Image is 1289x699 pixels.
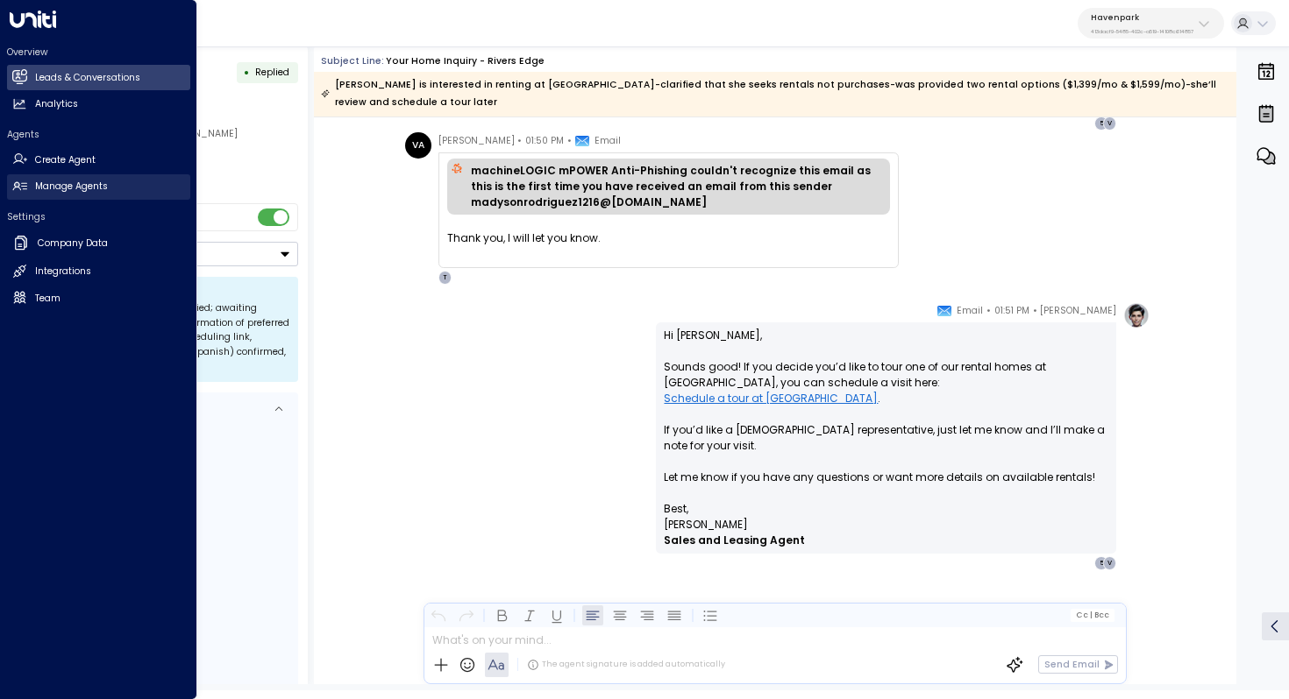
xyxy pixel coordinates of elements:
a: Manage Agents [7,174,190,200]
h2: Analytics [35,97,78,111]
h2: Agents [7,128,190,141]
p: 413dacf9-5485-402c-a519-14108c614857 [1091,28,1193,35]
a: Schedule a tour at [GEOGRAPHIC_DATA] [664,391,878,406]
button: Cc|Bcc [1071,609,1115,621]
span: Email [595,132,621,150]
span: Subject Line: [321,54,384,67]
span: | [1089,611,1092,619]
h2: Integrations [35,265,91,279]
div: [PERSON_NAME] is interested in renting at [GEOGRAPHIC_DATA]-clarified that she seeks rentals not ... [321,76,1228,111]
h2: Overview [7,46,190,59]
div: 5 [1094,116,1108,131]
a: Integrations [7,259,190,285]
span: [PERSON_NAME] [664,517,748,533]
span: • [986,302,991,320]
button: Havenpark413dacf9-5485-402c-a519-14108c614857 [1078,8,1224,39]
h2: Manage Agents [35,180,108,194]
div: Thank you, I will let you know. [447,230,890,246]
span: 01:51 PM [994,302,1029,320]
span: [PERSON_NAME] [1040,302,1116,320]
img: profile-logo.png [1123,302,1150,328]
div: The agent signature is added automatically [527,659,725,671]
span: Email [957,302,983,320]
span: Best, [664,501,688,517]
p: Hi [PERSON_NAME], Sounds good! If you decide you’d like to tour one of our rental homes at [GEOGR... [664,328,1108,501]
span: Replied [255,66,289,79]
a: Leads & Conversations [7,65,190,90]
span: • [567,132,572,150]
h2: Company Data [38,237,108,251]
a: Company Data [7,229,190,258]
strong: Sales and Leasing Agent [664,533,805,547]
h2: Settings [7,210,190,223]
a: Analytics [7,92,190,117]
div: T [438,271,452,285]
span: Cc Bcc [1076,611,1109,619]
a: Create Agent [7,147,190,173]
button: Undo [428,604,449,625]
div: VA [405,132,431,159]
h2: Leads & Conversations [35,71,140,85]
a: Team [7,286,190,311]
h2: Team [35,292,61,306]
span: 01:50 PM [525,132,564,150]
span: • [517,132,522,150]
div: Your Home Inquiry - Rivers Edge [386,54,545,68]
div: V [1103,116,1117,131]
div: 5 [1094,556,1108,570]
h2: Create Agent [35,153,96,167]
td: machineLOGIC mPOWER Anti-Phishing couldn't recognize this email as this is the first time you hav... [466,159,890,215]
span: • [1033,302,1037,320]
button: Redo [455,604,476,625]
p: Havenpark [1091,12,1193,23]
img: machineLOGIC_Logo_PNG_42x40_ORNG.png [452,163,462,173]
span: [PERSON_NAME] [438,132,515,150]
div: V [1103,556,1117,570]
div: • [244,60,250,84]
